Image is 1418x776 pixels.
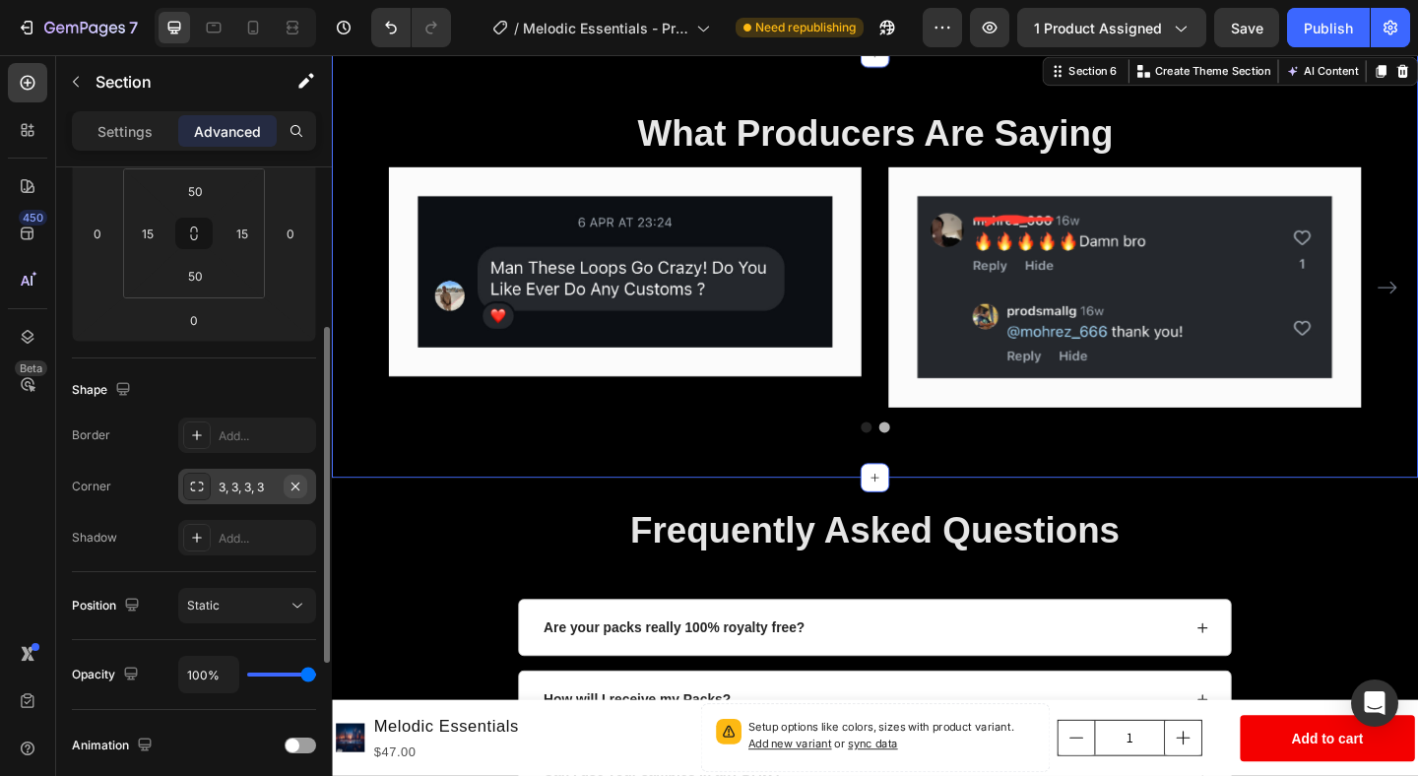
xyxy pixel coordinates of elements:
span: Need republishing [755,19,856,36]
p: Are your packs really 100% royalty free? [230,615,515,630]
button: Carousel Next Arrow [1132,237,1164,269]
p: Section [96,70,257,94]
span: Save [1231,20,1263,36]
div: Undo/Redo [371,8,451,47]
span: sync data [561,742,615,756]
button: Add to cart [988,718,1178,768]
div: Section 6 [798,9,859,27]
div: 3, 3, 3, 3 [219,479,276,496]
h2: Frequently Asked Questions [202,489,980,545]
p: Advanced [194,121,261,142]
input: Auto [179,657,238,692]
span: / [514,18,519,38]
button: 1 product assigned [1017,8,1206,47]
iframe: Design area [332,55,1418,776]
input: 0 [174,305,214,335]
div: Beta [15,360,47,376]
img: gempages_536743774492034257-05ef8a8c-cca1-4bc9-a906-a456fa254650.jpg [94,154,545,317]
button: Save [1214,8,1279,47]
p: Create Theme Section [895,9,1021,27]
h1: Melodic Essentials [43,715,205,745]
input: 0 [83,219,112,248]
div: Shadow [72,529,117,547]
p: Settings [97,121,153,142]
p: How will I receive my Packs? [230,693,434,708]
span: Add new variant [453,742,544,756]
div: Add to cart [1044,730,1122,756]
input: 15px [133,219,162,248]
span: 1 product assigned [1034,18,1162,38]
p: Setup options like colors, sizes with product variant. [453,722,765,759]
input: 50px [175,261,215,291]
button: Dot [575,399,587,411]
div: 450 [19,210,47,226]
button: Dot [595,399,607,411]
p: 7 [129,16,138,39]
div: Position [72,593,144,619]
span: Static [187,598,220,613]
div: Animation [72,733,157,759]
button: AI Content [1034,6,1121,30]
div: Add... [219,530,311,548]
div: Opacity [72,662,143,688]
button: 7 [8,8,147,47]
input: 50px [175,176,215,206]
button: increment [906,724,945,761]
div: Publish [1304,18,1353,38]
input: 15px [227,219,257,248]
button: decrement [790,724,829,761]
input: 0 [276,219,305,248]
input: quantity [829,724,906,761]
span: or [544,742,615,756]
div: Border [72,426,110,444]
button: Static [178,588,316,623]
div: $47.00 [43,745,205,770]
h2: What Producers Are Saying [15,57,1167,112]
img: gempages_536743774492034257-2ce8f9ad-e531-40ba-b270-498006beac7e.jpg [637,154,1088,352]
div: Add... [219,427,311,445]
button: Publish [1287,8,1370,47]
span: Melodic Essentials - Product Page [523,18,688,38]
div: Shape [72,377,135,404]
div: Open Intercom Messenger [1351,679,1398,727]
div: Corner [72,478,111,495]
